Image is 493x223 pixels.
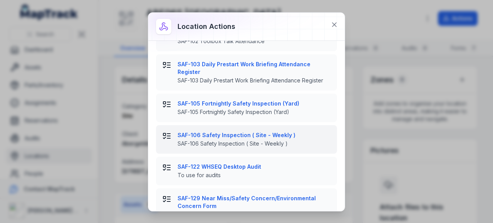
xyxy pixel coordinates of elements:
h3: Location actions [178,21,235,32]
span: SAF-102 Toolbox Talk Attendance [178,37,331,45]
span: SAF-105 Fortnightly Safety Inspection (Yard) [178,108,331,116]
strong: SAF-103 Daily Prestart Work Briefing Attendance Register [178,60,331,76]
strong: SAF-105 Fortnightly Safety Inspection (Yard) [178,100,331,107]
button: SAF-106 Safety Inspection ( Site - Weekly )SAF-106 Safety Inspection ( Site - Weekly ) [156,125,337,154]
span: SAF-103 Daily Prestart Work Briefing Attendance Register [178,77,331,84]
span: To use for audits [178,171,331,179]
button: SAF-105 Fortnightly Safety Inspection (Yard)SAF-105 Fortnightly Safety Inspection (Yard) [156,94,337,122]
strong: SAF-122 WHSEQ Desktop Audit [178,163,331,171]
button: SAF-103 Daily Prestart Work Briefing Attendance RegisterSAF-103 Daily Prestart Work Briefing Atte... [156,54,337,91]
span: SAF-106 Safety Inspection ( Site - Weekly ) [178,140,331,148]
strong: SAF-129 Near Miss/Safety Concern/Environmental Concern Form [178,194,331,210]
button: SAF-122 WHSEQ Desktop AuditTo use for audits [156,157,337,185]
strong: SAF-106 Safety Inspection ( Site - Weekly ) [178,131,331,139]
